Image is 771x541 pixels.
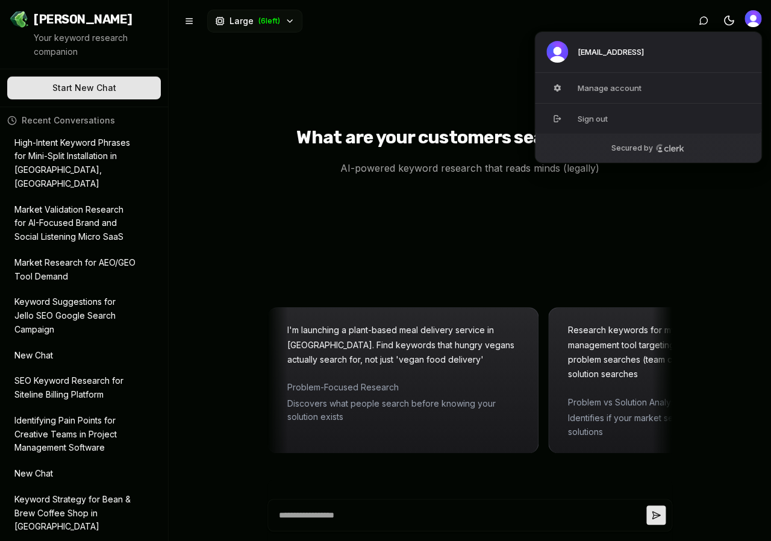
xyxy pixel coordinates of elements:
p: Keyword Strategy for Bean & Brew Coffee Shop in [GEOGRAPHIC_DATA] [14,493,137,534]
span: Recent Conversations [22,114,115,127]
span: Start New Chat [52,82,116,94]
h1: What are your customers searching for? [296,127,643,151]
span: Large [229,15,254,27]
span: I'm launching a plant-based meal delivery service in [GEOGRAPHIC_DATA]. Find keywords that hungry... [293,325,520,364]
img: 's logo [546,41,568,63]
p: AI-powered keyword research that reads minds (legally) [331,160,609,176]
span: Problem-Focused Research [293,381,524,394]
p: New Chat [14,349,137,363]
span: [PERSON_NAME] [34,11,133,28]
p: Secured by [611,143,653,153]
img: 's logo [744,10,761,27]
div: User button popover [535,32,761,163]
span: [EMAIL_ADDRESS] [578,46,644,57]
p: High-Intent Keyword Phrases for Mini-Split Installation in [GEOGRAPHIC_DATA], [GEOGRAPHIC_DATA] [14,136,137,191]
a: Clerk logo [655,144,684,152]
img: Jello SEO Logo [10,10,29,29]
button: Sign out [534,103,762,134]
p: SEO Keyword Research for Siteline Billing Platform [14,374,137,402]
p: Market Validation Research for AI-Focused Brand and Social Listening Micro SaaS [14,203,137,244]
p: Market Research for AEO/GEO Tool Demand [14,256,137,284]
p: New Chat [14,467,137,481]
span: ( 6 left) [258,16,280,26]
p: Identifying Pain Points for Creative Teams in Project Management Software [14,414,137,455]
span: Discovers what people search before knowing your solution exists [293,397,524,424]
button: Manage account [534,73,762,103]
button: Close user button [744,10,761,27]
p: Your keyword research companion [34,31,158,59]
p: Keyword Suggestions for Jello SEO Google Search Campaign [14,295,137,336]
